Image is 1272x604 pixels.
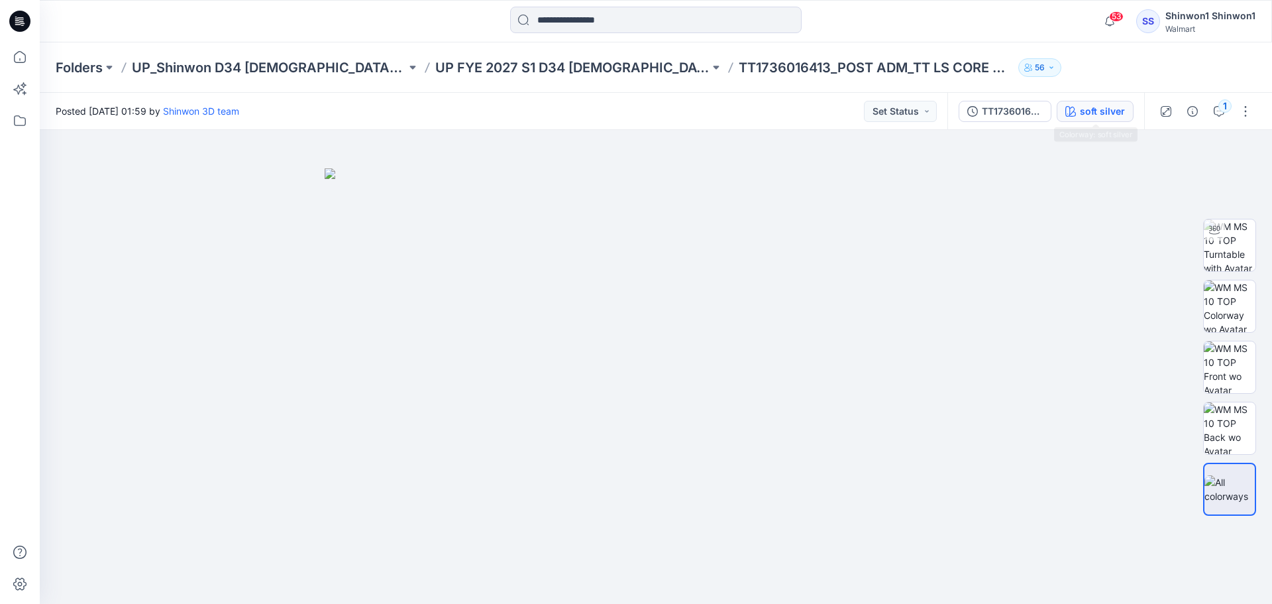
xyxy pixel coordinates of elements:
[1057,101,1134,122] button: soft silver
[1182,101,1203,122] button: Details
[1080,104,1125,119] div: soft silver
[1136,9,1160,33] div: SS
[1109,11,1124,22] span: 53
[982,104,1043,119] div: TT1736016413_POST ADM_TT LS CORE CREW TEE
[1208,101,1230,122] button: 1
[1165,8,1255,24] div: Shinwon1 Shinwon1
[1018,58,1061,77] button: 56
[1165,24,1255,34] div: Walmart
[1204,280,1255,332] img: WM MS 10 TOP Colorway wo Avatar
[163,105,239,117] a: Shinwon 3D team
[1218,99,1232,113] div: 1
[56,104,239,118] span: Posted [DATE] 01:59 by
[132,58,406,77] a: UP_Shinwon D34 [DEMOGRAPHIC_DATA] Knit Tops
[1204,475,1255,503] img: All colorways
[1035,60,1045,75] p: 56
[739,58,1013,77] p: TT1736016413_POST ADM_TT LS CORE CREW TEE
[1204,341,1255,393] img: WM MS 10 TOP Front wo Avatar
[1204,402,1255,454] img: WM MS 10 TOP Back wo Avatar
[959,101,1051,122] button: TT1736016413_POST ADM_TT LS CORE CREW TEE
[435,58,710,77] a: UP FYE 2027 S1 D34 [DEMOGRAPHIC_DATA] Knit Tops
[1204,219,1255,271] img: WM MS 10 TOP Turntable with Avatar
[56,58,103,77] a: Folders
